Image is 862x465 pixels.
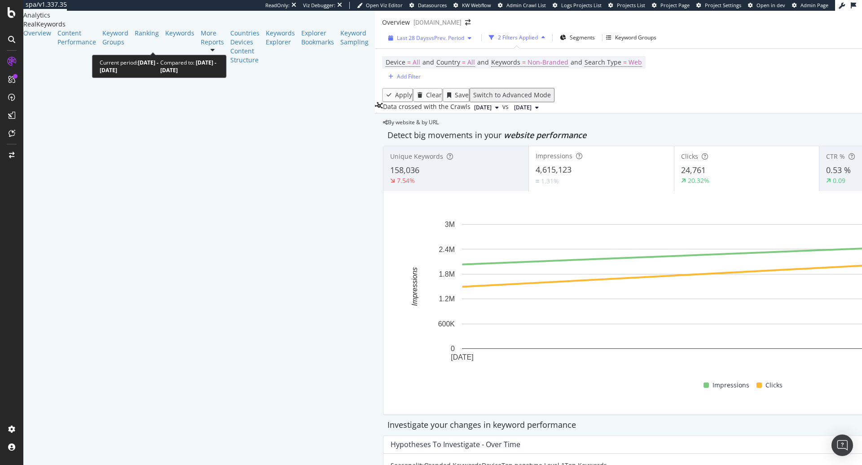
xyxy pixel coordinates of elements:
[165,29,194,38] a: Keywords
[705,2,741,9] span: Project Settings
[556,30,598,45] button: Segments
[382,88,413,102] button: Apply
[438,320,455,328] text: 600K
[160,59,219,74] div: Compared to:
[608,2,645,9] a: Projects List
[439,245,455,253] text: 2.4M
[471,102,502,113] button: [DATE]
[397,176,415,185] div: 7.54%
[301,29,334,47] a: Explorer Bookmarks
[382,18,410,27] div: Overview
[439,270,455,278] text: 1.8M
[506,2,546,9] span: Admin Crawl List
[800,2,828,9] span: Admin Page
[528,56,568,69] span: Non-Branded
[681,152,698,161] span: Clicks
[617,2,645,9] span: Projects List
[23,11,375,20] div: Analytics
[606,30,656,45] button: Keyword Groups
[230,38,259,47] div: Devices
[407,58,411,66] span: =
[382,34,478,42] button: Last 28 DaysvsPrev. Period
[498,2,546,9] a: Admin Crawl List
[303,2,335,9] div: Viz Debugger:
[160,59,216,74] b: [DATE] - [DATE]
[23,20,375,29] div: RealKeywords
[453,2,491,9] a: KW Webflow
[383,120,439,125] div: legacy label
[473,91,551,99] div: Switch to Advanced Mode
[833,176,845,185] div: 0.09
[462,58,466,66] span: =
[571,58,582,66] span: and
[536,180,539,183] img: Equal
[514,104,532,112] span: 2025 Aug. 16th
[391,440,520,449] div: Hypotheses to Investigate - Over Time
[426,91,442,99] div: Clear
[570,34,595,41] span: Segments
[792,2,828,9] a: Admin Page
[477,58,489,66] span: and
[462,2,491,9] span: KW Webflow
[230,56,259,65] a: Structure
[502,102,510,111] span: vs
[445,221,455,228] text: 3M
[397,73,421,80] div: Add Filter
[465,19,471,26] div: arrow-right-arrow-left
[491,58,520,66] span: Keywords
[413,56,420,69] span: All
[413,88,443,102] button: Clear
[470,88,554,102] button: Switch to Advanced Mode
[366,2,403,9] span: Open Viz Editor
[688,176,709,185] div: 20.32%
[23,29,51,38] a: Overview
[504,130,586,140] span: website performance
[696,2,741,9] a: Project Settings
[390,165,419,175] span: 158,036
[498,34,538,41] div: 2 Filters Applied
[230,29,259,38] a: Countries
[436,58,460,66] span: Country
[265,2,290,9] div: ReadOnly:
[409,2,447,9] a: Datasources
[474,104,492,112] span: 2025 Sep. 13th
[102,29,128,47] div: Keyword Groups
[100,59,160,74] div: Current period:
[623,58,627,66] span: =
[536,164,572,175] span: 4,615,123
[357,2,403,9] a: Open Viz Editor
[266,29,295,47] a: Keywords Explorer
[541,177,559,186] div: 1.31%
[629,56,642,69] span: Web
[382,72,423,81] button: Add Filter
[485,30,549,45] button: 2 Filters Applied
[422,58,434,66] span: and
[443,88,470,102] button: Save
[429,34,464,42] span: vs Prev. Period
[451,353,473,361] text: [DATE]
[340,29,369,47] a: Keyword Sampling
[455,91,469,99] div: Save
[383,102,471,113] div: Data crossed with the Crawls
[135,29,159,38] a: Ranking
[230,47,259,56] a: Content
[388,118,439,126] span: By website & by URL
[57,29,96,47] a: Content Performance
[510,102,542,113] button: [DATE]
[826,152,845,161] span: CTR %
[536,152,572,160] span: Impressions
[652,2,690,9] a: Project Page
[100,59,158,74] b: [DATE] - [DATE]
[831,435,853,456] div: Open Intercom Messenger
[553,2,602,9] a: Logs Projects List
[201,29,224,47] a: More Reports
